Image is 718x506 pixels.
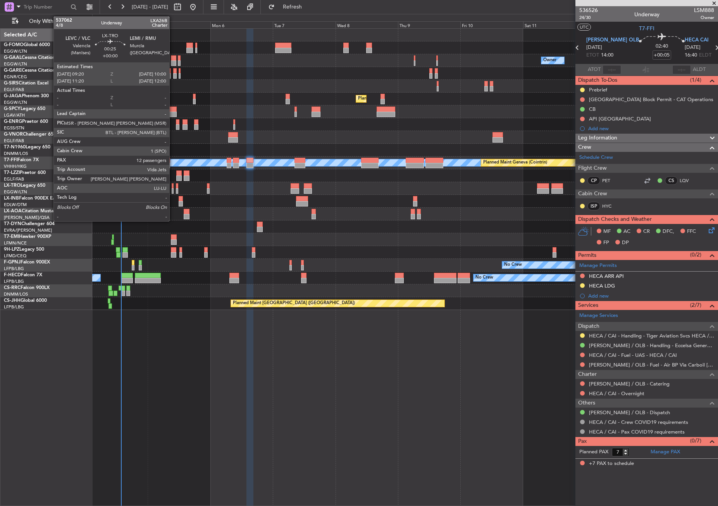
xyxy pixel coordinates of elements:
span: ELDT [699,52,711,59]
div: Tue 7 [273,21,335,28]
span: Services [578,301,598,310]
input: --:-- [603,65,621,74]
div: Planned Maint Geneva (Cointrin) [483,157,547,169]
span: Refresh [276,4,309,10]
a: LFMN/NCE [4,240,27,246]
button: Only With Activity [9,15,84,28]
a: EGLF/FAB [4,87,24,93]
div: [GEOGRAPHIC_DATA] Block Permit - CAT Operations [589,96,713,103]
div: [DATE] [94,15,107,22]
div: No Crew [504,259,522,271]
span: 536526 [579,6,598,14]
span: ATOT [588,66,601,74]
a: EGGW/LTN [4,100,27,105]
span: F-GPNJ [4,260,21,265]
a: EGGW/LTN [4,48,27,54]
a: LFPB/LBG [4,266,24,272]
a: EGLF/FAB [4,176,24,182]
a: PET [602,177,620,184]
a: VHHH/HKG [4,164,27,169]
a: G-VNORChallenger 650 [4,132,56,137]
span: Charter [578,370,597,379]
a: EGGW/LTN [4,189,27,195]
a: [PERSON_NAME] / OLB - Dispatch [589,409,670,416]
span: T7-DYN [4,222,21,226]
span: G-GAAL [4,55,22,60]
div: Thu 9 [398,21,460,28]
a: G-GARECessna Citation XLS+ [4,68,68,73]
span: DP [622,239,629,247]
span: Dispatch [578,322,599,331]
a: EDLW/DTM [4,202,27,208]
a: G-SPCYLegacy 650 [4,107,45,111]
a: Manage PAX [651,448,680,456]
span: HECA CAI [685,36,709,44]
span: [PERSON_NAME] OLB [586,36,639,44]
button: Refresh [265,1,311,13]
a: G-SIRSCitation Excel [4,81,48,86]
a: HECA / CAI - Crew COVID19 requirements [589,419,688,425]
span: CR [643,228,650,236]
a: LX-TROLegacy 650 [4,183,45,188]
a: F-HECDFalcon 7X [4,273,42,277]
a: T7-N1960Legacy 650 [4,145,50,150]
a: HECA / CAI - Handling - Tiger Aviation Svcs HECA / CAI [589,332,714,339]
a: HYC [602,203,620,210]
span: 24/30 [579,14,598,21]
a: DNMM/LOS [4,151,28,157]
a: Schedule Crew [579,154,613,162]
a: LX-INBFalcon 900EX EASy II [4,196,65,201]
div: Add new [588,293,714,299]
span: LX-AOA [4,209,22,213]
div: CB [589,106,596,112]
a: T7-FFIFalcon 7X [4,158,39,162]
div: Underway [634,10,659,19]
span: CS-RRC [4,286,21,290]
span: DFC, [663,228,674,236]
label: Planned PAX [579,448,608,456]
div: API [GEOGRAPHIC_DATA] [589,115,651,122]
a: Manage Services [579,312,618,320]
a: T7-LZZIPraetor 600 [4,170,46,175]
span: Permits [578,251,596,260]
div: Fri 10 [460,21,523,28]
span: Pax [578,437,587,446]
button: UTC [577,24,591,31]
a: HECA / CAI - Overnight [589,390,644,397]
a: [PERSON_NAME]/QSA [4,215,50,220]
span: 14:00 [601,52,613,59]
span: LX-TRO [4,183,21,188]
span: FFC [687,228,696,236]
span: FP [603,239,609,247]
span: Flight Crew [578,164,607,173]
a: LFPB/LBG [4,279,24,284]
span: F-HECD [4,273,21,277]
div: HECA ARR API [589,273,624,279]
div: Sat 4 [85,21,148,28]
div: HECA LDG [589,282,615,289]
a: T7-EMIHawker 900XP [4,234,51,239]
a: EGLF/FAB [4,138,24,144]
div: Add new [588,125,714,132]
a: HECA / CAI - Fuel - UAS - HECA / CAI [589,352,677,358]
a: EGSS/STN [4,125,24,131]
a: G-JAGAPhenom 300 [4,94,49,98]
span: 02:40 [656,43,668,50]
div: CP [587,176,600,185]
a: 9H-LPZLegacy 500 [4,247,44,252]
a: G-ENRGPraetor 600 [4,119,48,124]
span: Owner [694,14,714,21]
span: T7-N1960 [4,145,26,150]
span: (2/7) [690,301,701,309]
div: Sun 5 [148,21,210,28]
span: ETOT [586,52,599,59]
span: LSM888 [694,6,714,14]
span: LX-INB [4,196,19,201]
span: G-ENRG [4,119,22,124]
span: Dispatch To-Dos [578,76,617,85]
div: Sat 11 [523,21,585,28]
a: G-FOMOGlobal 6000 [4,43,50,47]
span: T7-FFI [639,24,654,33]
input: Trip Number [24,1,68,13]
span: 9H-LPZ [4,247,19,252]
